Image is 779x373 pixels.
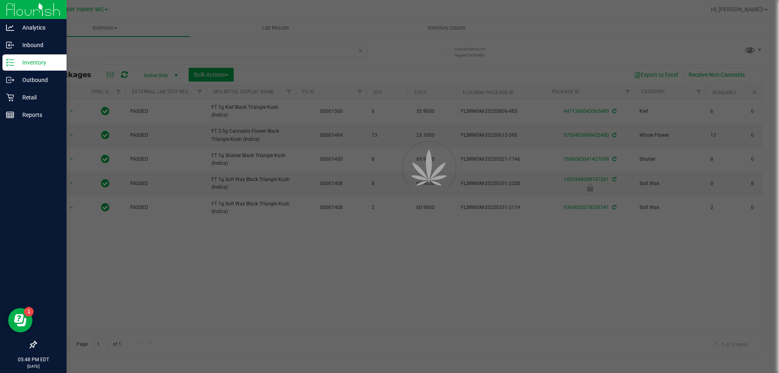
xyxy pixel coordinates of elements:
[14,93,63,102] p: Retail
[6,111,14,119] inline-svg: Reports
[14,23,63,32] p: Analytics
[14,58,63,67] p: Inventory
[6,93,14,101] inline-svg: Retail
[6,24,14,32] inline-svg: Analytics
[6,41,14,49] inline-svg: Inbound
[14,75,63,85] p: Outbound
[4,356,63,363] p: 05:48 PM EDT
[6,76,14,84] inline-svg: Outbound
[24,307,34,317] iframe: Resource center unread badge
[8,308,32,332] iframe: Resource center
[4,363,63,369] p: [DATE]
[14,40,63,50] p: Inbound
[6,58,14,67] inline-svg: Inventory
[14,110,63,120] p: Reports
